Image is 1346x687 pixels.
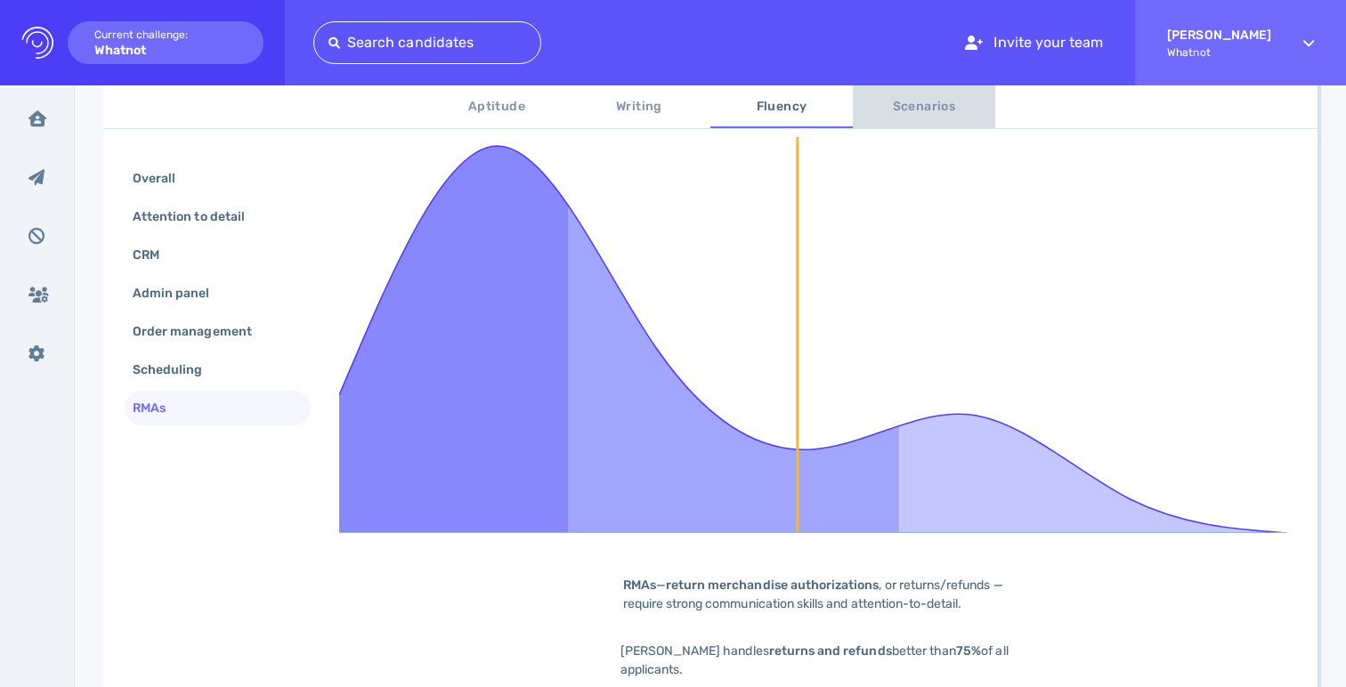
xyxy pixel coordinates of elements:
strong: [PERSON_NAME] [1167,28,1271,43]
div: RMAs [129,395,187,421]
div: CRM [129,242,181,268]
div: Scheduling [129,357,224,383]
div: Order management [129,319,273,344]
div: Attention to detail [129,204,266,230]
span: Fluency [721,96,842,118]
text: 75% [785,117,810,132]
div: Overall [129,166,197,191]
b: RMAs [623,578,656,593]
span: Aptitude [436,96,557,118]
div: Admin panel [129,280,231,306]
b: 75% [956,643,981,659]
b: return merchandise authorizations [666,578,880,593]
span: Scenarios [864,96,985,118]
div: — , or returns/refunds — require strong communication skills and attention-to-detail. [596,576,1041,613]
span: [PERSON_NAME] handles better than of all applicants. [620,643,1009,677]
span: Writing [579,96,700,118]
span: Whatnot [1167,46,1271,59]
b: returns and refunds [769,643,892,659]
